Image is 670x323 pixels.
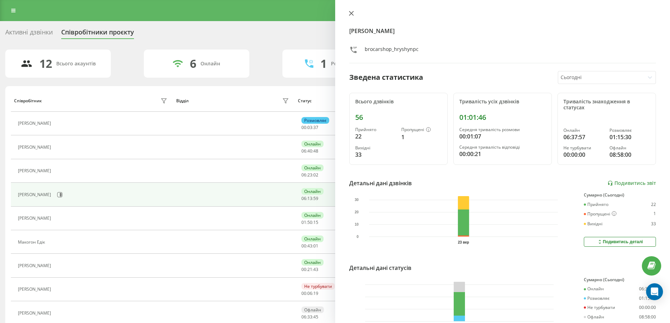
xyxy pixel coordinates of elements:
text: 0 [356,235,358,239]
div: [PERSON_NAME] [18,263,53,268]
div: Онлайн [301,188,324,195]
div: 1 [653,211,656,217]
div: Open Intercom Messenger [646,283,663,300]
h4: [PERSON_NAME] [349,27,656,35]
text: 10 [355,222,359,226]
span: 06 [307,290,312,296]
div: Пропущені [401,127,442,133]
span: 00 [301,266,306,272]
span: 01 [313,243,318,249]
div: Детальні дані статусів [349,264,411,272]
div: Розмовляє [584,296,610,301]
div: Зведена статистика [349,72,423,83]
span: 06 [301,195,306,201]
div: 00:01:07 [459,132,546,141]
span: 43 [313,266,318,272]
div: Прийнято [355,127,396,132]
div: : : [301,125,318,130]
div: 01:15:30 [639,296,656,301]
div: Офлайн [610,146,650,150]
div: : : [301,196,318,201]
div: 22 [355,132,396,141]
div: : : [301,244,318,248]
span: 00 [301,290,306,296]
div: Прийнято [584,202,608,207]
div: Пропущені [584,211,617,217]
span: 48 [313,148,318,154]
div: 08:58:00 [610,150,650,159]
div: [PERSON_NAME] [18,216,53,221]
div: Статус [298,98,312,103]
div: : : [301,291,318,296]
span: 50 [307,219,312,225]
div: 33 [651,221,656,226]
div: Розмовляють [331,61,365,67]
div: 1 [401,133,442,141]
div: Тривалість усіх дзвінків [459,99,546,105]
div: : : [301,220,318,225]
span: 06 [301,172,306,178]
div: Онлайн [200,61,220,67]
div: : : [301,149,318,154]
span: 59 [313,195,318,201]
div: Вихідні [584,221,602,226]
div: [PERSON_NAME] [18,168,53,173]
div: Онлайн [584,286,604,291]
div: : : [301,267,318,272]
div: Не турбувати [584,305,615,310]
div: Не турбувати [563,146,604,150]
div: Офлайн [584,315,604,319]
div: : : [301,315,318,319]
div: Онлайн [301,164,324,171]
text: 20 [355,210,359,214]
span: 06 [301,148,306,154]
div: Активні дзвінки [5,28,53,39]
div: 06:37:57 [563,133,604,141]
div: Всього дзвінків [355,99,442,105]
div: Онлайн [301,259,324,266]
a: Подивитись звіт [607,180,656,186]
div: Подивитись деталі [597,239,643,245]
div: Сумарно (Сьогодні) [584,193,656,198]
div: Середня тривалість відповіді [459,145,546,150]
div: Онлайн [301,141,324,147]
div: Онлайн [301,212,324,219]
span: 01 [301,219,306,225]
div: [PERSON_NAME] [18,287,53,292]
div: Розмовляє [610,128,650,133]
div: 08:58:00 [639,315,656,319]
span: 13 [307,195,312,201]
span: 15 [313,219,318,225]
text: 30 [355,198,359,202]
text: 23 вер [458,240,469,244]
div: 00:00:00 [563,150,604,159]
div: 01:01:46 [459,113,546,122]
div: 06:37:57 [639,286,656,291]
button: Подивитись деталі [584,237,656,247]
span: 00 [301,243,306,249]
div: 22 [651,202,656,207]
div: Співробітники проєкту [61,28,134,39]
span: 03 [307,124,312,130]
span: 33 [307,314,312,320]
div: 01:15:30 [610,133,650,141]
div: Онлайн [301,235,324,242]
div: Детальні дані дзвінків [349,179,412,187]
div: Офлайн [301,306,324,313]
div: Тривалість знаходження в статусах [563,99,650,111]
div: Сумарно (Сьогодні) [584,277,656,282]
div: Розмовляє [301,117,329,124]
div: Вихідні [355,146,396,150]
span: 37 [313,124,318,130]
div: 56 [355,113,442,122]
div: 33 [355,150,396,159]
span: 00 [301,124,306,130]
div: Не турбувати [301,283,335,290]
span: 02 [313,172,318,178]
span: 40 [307,148,312,154]
span: 23 [307,172,312,178]
div: Всього акаунтів [56,61,96,67]
div: 6 [190,57,196,70]
div: : : [301,173,318,177]
span: 06 [301,314,306,320]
